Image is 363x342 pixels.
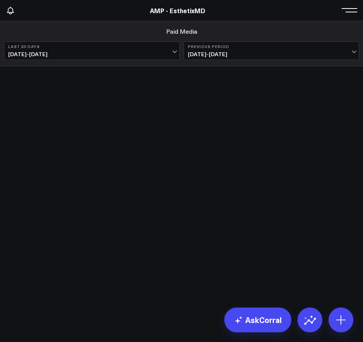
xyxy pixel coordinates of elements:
button: Previous Period[DATE]-[DATE] [184,41,360,60]
b: Last 30 Days [8,44,175,49]
b: Previous Period [188,44,355,49]
a: Paid Media [166,27,197,36]
a: AskCorral [224,308,291,332]
span: [DATE] - [DATE] [8,51,175,57]
span: [DATE] - [DATE] [188,51,355,57]
button: Last 30 Days[DATE]-[DATE] [4,41,180,60]
a: AMP - EsthetixMD [150,6,205,15]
